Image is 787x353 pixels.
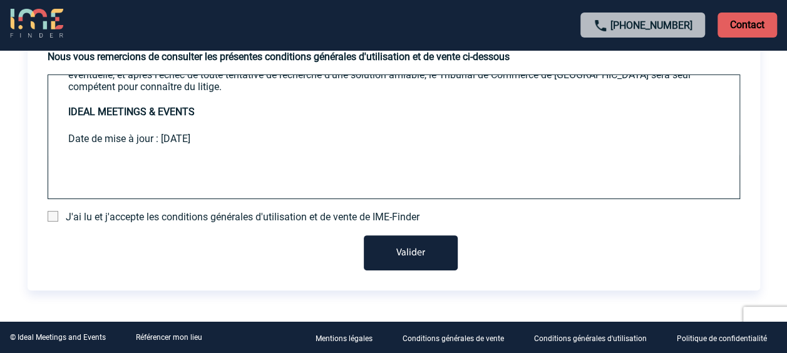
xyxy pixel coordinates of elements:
p: Conditions générales de vente [403,334,504,343]
span: J'ai lu et j'accepte les conditions générales d'utilisation et de vente de IME-Finder [66,211,419,223]
a: Mentions légales [306,332,393,344]
a: Conditions générales de vente [393,332,524,344]
button: Valider [364,235,458,270]
div: © Ideal Meetings and Events [10,333,106,342]
a: [PHONE_NUMBER] [610,19,692,31]
p: Politique de confidentialité [677,334,767,343]
p: Contact [718,13,777,38]
img: call-24-px.png [593,18,608,33]
a: Conditions générales d'utilisation [524,332,667,344]
h3: Cher client, Nous vous remercions de consulter les présentes conditions générales d'utilisation e... [48,39,740,63]
strong: IDEAL MEETINGS & EVENTS [68,106,195,118]
a: Politique de confidentialité [667,332,787,344]
p: Date de mise à jour : [DATE] [68,131,719,146]
p: Mentions légales [316,334,373,343]
p: Conditions générales d'utilisation [534,334,647,343]
a: Référencer mon lieu [136,333,202,342]
p: Les modalités et conditions de l’utilisation du Site sont régies par le droit français, quel que ... [68,57,719,93]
